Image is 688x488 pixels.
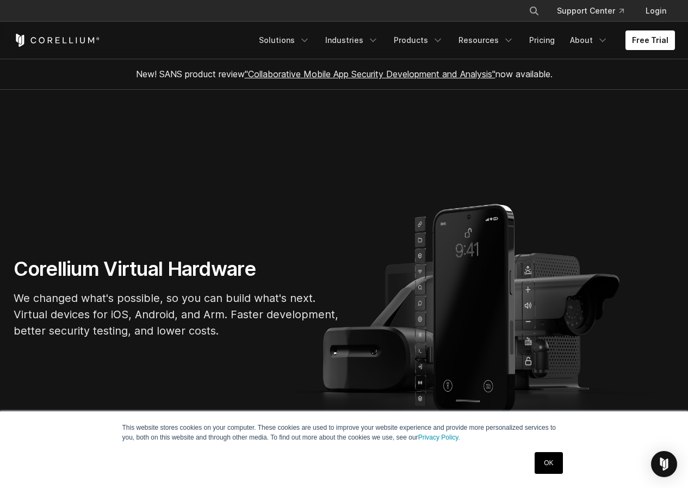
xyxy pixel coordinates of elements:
a: Products [387,30,450,50]
h1: Corellium Virtual Hardware [14,257,340,281]
div: Open Intercom Messenger [651,451,677,477]
button: Search [524,1,544,21]
div: Navigation Menu [516,1,675,21]
a: Solutions [252,30,317,50]
a: Industries [319,30,385,50]
a: Login [637,1,675,21]
a: Pricing [523,30,561,50]
a: OK [535,452,562,474]
p: This website stores cookies on your computer. These cookies are used to improve your website expe... [122,423,566,442]
a: Privacy Policy. [418,434,460,441]
p: We changed what's possible, so you can build what's next. Virtual devices for iOS, Android, and A... [14,290,340,339]
a: Resources [452,30,520,50]
div: Navigation Menu [252,30,675,50]
a: About [563,30,615,50]
a: "Collaborative Mobile App Security Development and Analysis" [245,69,495,79]
a: Free Trial [625,30,675,50]
a: Support Center [548,1,633,21]
span: New! SANS product review now available. [136,69,553,79]
a: Corellium Home [14,34,100,47]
